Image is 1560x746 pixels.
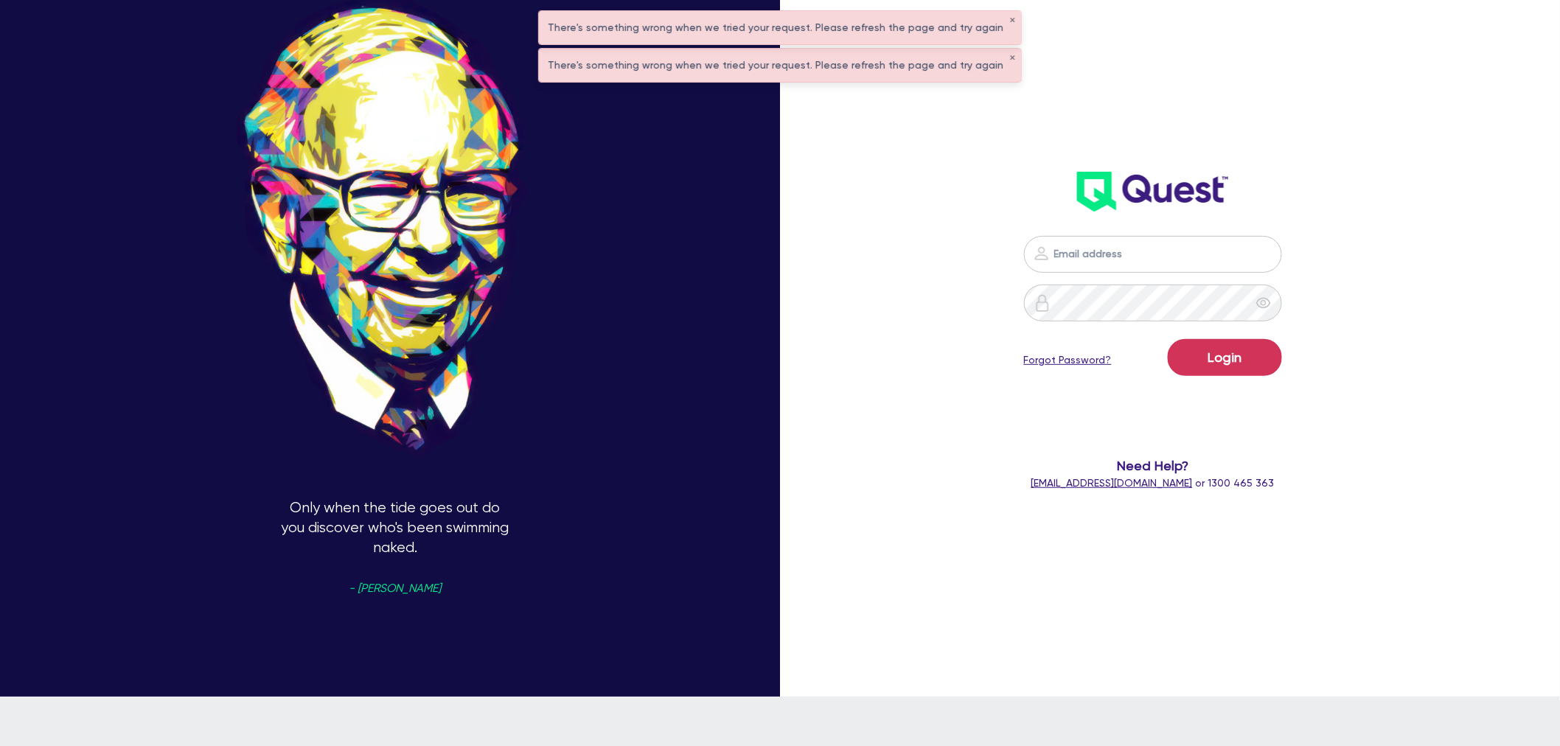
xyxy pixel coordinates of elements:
[1256,296,1271,310] span: eye
[1031,477,1275,489] span: or 1300 465 363
[1024,236,1282,273] input: Email address
[1033,245,1051,262] img: icon-password
[941,456,1365,475] span: Need Help?
[1077,172,1228,212] img: wH2k97JdezQIQAAAABJRU5ErkJggg==
[349,583,442,594] span: - [PERSON_NAME]
[277,498,513,734] p: Only when the tide goes out do you discover who's been swimming naked.
[1168,339,1282,376] button: Login
[1034,294,1051,312] img: icon-password
[1031,477,1193,489] a: [EMAIL_ADDRESS][DOMAIN_NAME]
[1024,352,1112,368] a: Forgot Password?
